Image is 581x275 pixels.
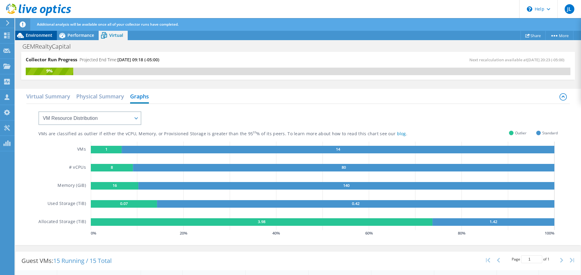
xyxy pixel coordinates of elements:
[67,32,94,38] span: Performance
[77,146,86,153] h5: VMs
[38,218,86,226] h5: Allocated Storage (TiB)
[37,22,179,27] span: Additional analysis will be available once all of your collector runs have completed.
[80,56,159,63] h4: Projected End Time:
[336,146,340,152] text: 14
[26,32,52,38] span: Environment
[111,165,113,170] text: 8
[365,230,373,236] text: 60 %
[565,4,574,14] span: JL
[76,90,124,102] h2: Physical Summary
[253,130,256,134] sup: th
[515,130,527,136] span: Outlier
[545,31,573,40] a: More
[91,230,558,236] svg: GaugeChartPercentageAxisTexta
[38,131,438,137] div: VMs are classified as outlier if either the vCPU, Memory, or Provisioned Storage is greater than ...
[91,230,96,236] text: 0 %
[109,32,123,38] span: Virtual
[520,31,546,40] a: Share
[258,219,265,224] text: 3.98
[272,230,280,236] text: 40 %
[527,6,532,12] svg: \n
[112,183,117,188] text: 16
[180,230,187,236] text: 20 %
[48,200,86,208] h5: Used Storage (TiB)
[352,201,359,206] text: 0.42
[397,131,406,136] a: blog
[69,164,86,171] h5: # vCPUs
[20,43,80,50] h1: GEMRealtyCapital
[130,90,149,104] h2: Graphs
[521,255,542,263] input: jump to page
[545,230,554,236] text: 100 %
[490,219,497,224] text: 1.42
[26,90,70,102] h2: Virtual Summary
[469,57,567,62] span: Next recalculation available at
[105,146,107,152] text: 1
[512,255,550,263] span: Page of
[57,182,86,190] h5: Memory (GiB)
[547,257,550,262] span: 1
[458,230,465,236] text: 80 %
[341,165,346,170] text: 80
[53,257,112,265] span: 15 Running / 15 Total
[343,183,350,188] text: 140
[15,251,118,270] div: Guest VMs:
[26,68,73,74] div: 9%
[120,201,128,206] text: 0.07
[542,130,558,136] span: Standard
[527,57,564,62] span: [DATE] 20:23 (-05:00)
[117,57,159,62] span: [DATE] 09:18 (-05:00)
